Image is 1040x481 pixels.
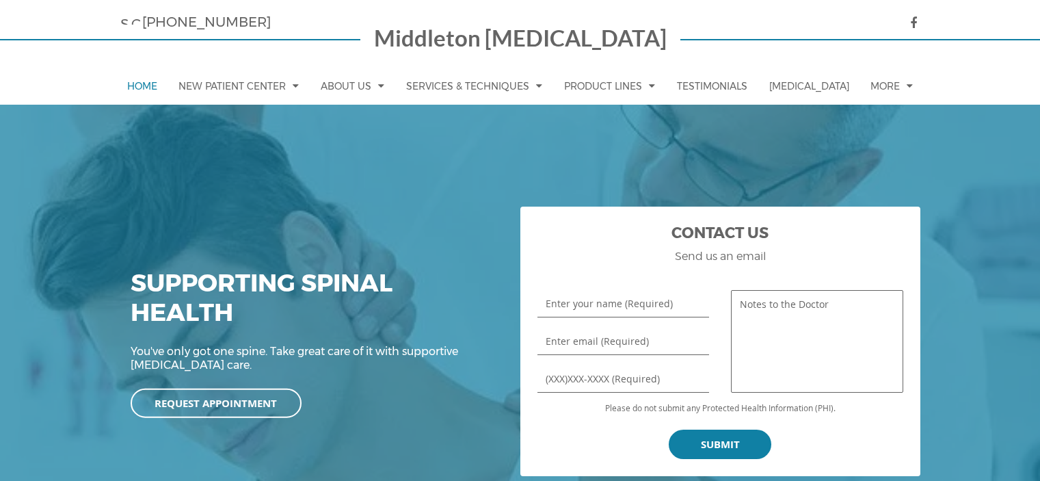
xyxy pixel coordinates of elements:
[731,290,903,393] textarea: Notes to the Doctor
[374,27,667,53] a: Middleton [MEDICAL_DATA]
[172,67,306,105] a: New Patient Center
[669,430,771,459] input: Submit
[864,67,920,105] a: More
[537,403,903,413] p: Please do not submit any Protected Health Information (PHI).
[537,250,903,263] h3: Send us an email
[762,68,856,105] a: [MEDICAL_DATA]
[131,345,493,391] div: You've only got one spine. Take great care of it with supportive [MEDICAL_DATA] care.
[131,14,271,30] a: [PHONE_NUMBER]
[131,388,302,417] a: Request Appointment
[670,68,754,105] a: Testimonials
[120,14,131,25] img: SMS: (814) 827-9970
[896,16,920,30] a: icon facebook
[537,365,709,393] input: (XXX)XXX-XXXX (Required)
[131,14,142,25] img: Call: (814) 827-9970
[557,67,662,105] a: Product Lines
[131,269,493,345] div: Supporting Spinal Health
[314,67,391,105] a: About Us
[537,290,709,317] input: Enter your name (Required)
[120,68,164,105] a: Home
[537,224,903,250] h2: Contact Us
[537,328,709,355] input: Enter email (Required)
[399,67,549,105] a: Services & Techniques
